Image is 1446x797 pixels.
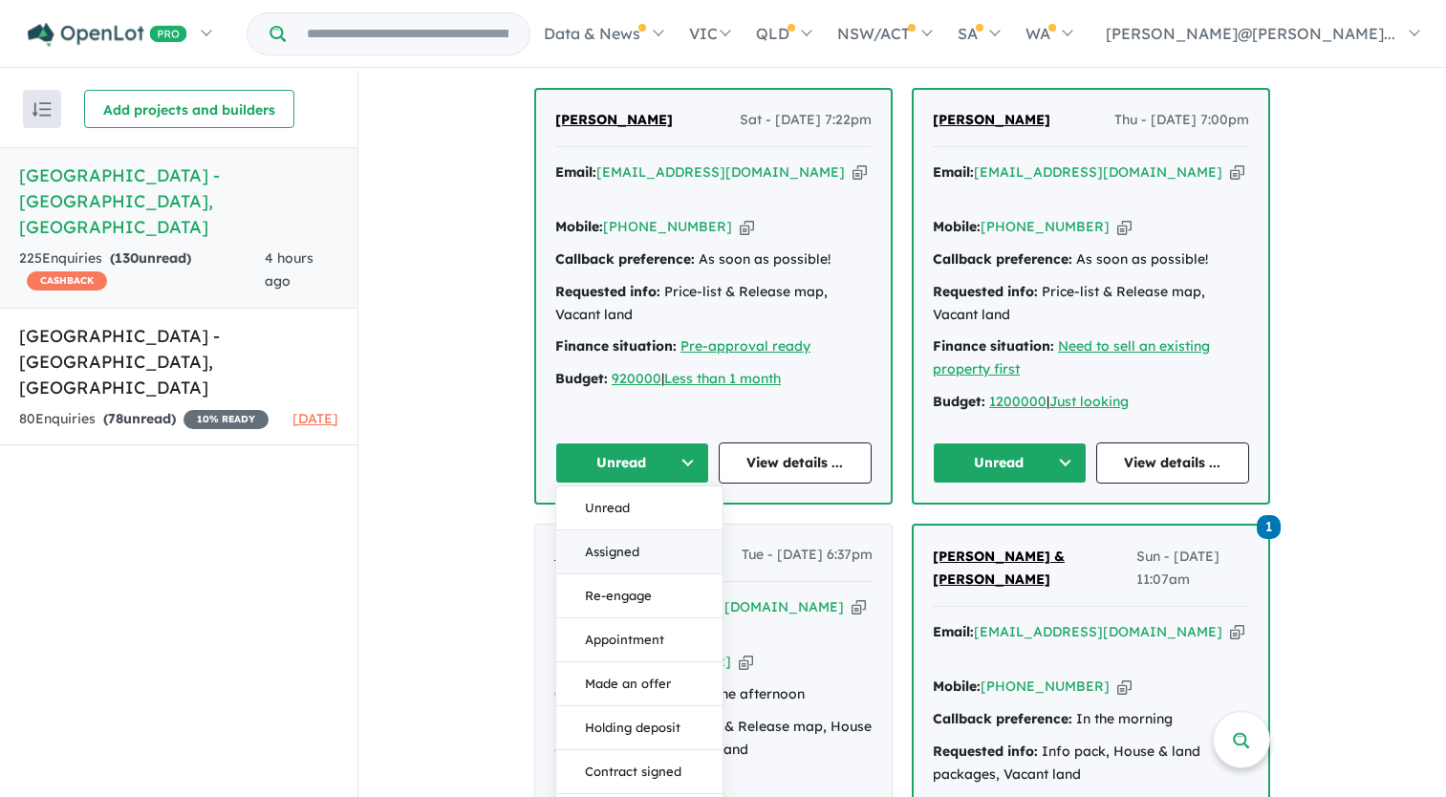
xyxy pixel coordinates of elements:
[1106,24,1395,43] span: [PERSON_NAME]@[PERSON_NAME]...
[974,163,1222,181] a: [EMAIL_ADDRESS][DOMAIN_NAME]
[32,102,52,117] img: sort.svg
[556,486,723,530] button: Unread
[292,410,338,427] span: [DATE]
[554,718,659,735] strong: Requested info:
[933,111,1050,128] span: [PERSON_NAME]
[555,368,872,391] div: |
[19,162,338,240] h5: [GEOGRAPHIC_DATA] - [GEOGRAPHIC_DATA] , [GEOGRAPHIC_DATA]
[933,741,1249,786] div: Info pack, House & land packages, Vacant land
[603,218,732,235] a: [PHONE_NUMBER]
[290,13,526,54] input: Try estate name, suburb, builder or developer
[555,111,673,128] span: [PERSON_NAME]
[933,248,1249,271] div: As soon as possible!
[556,574,723,618] button: Re-engage
[981,678,1110,695] a: [PHONE_NUMBER]
[1049,393,1129,410] a: Just looking
[852,162,867,183] button: Copy
[933,109,1050,132] a: [PERSON_NAME]
[852,597,866,617] button: Copy
[974,623,1222,640] a: [EMAIL_ADDRESS][DOMAIN_NAME]
[84,90,294,128] button: Add projects and builders
[103,410,176,427] strong: ( unread)
[1114,109,1249,132] span: Thu - [DATE] 7:00pm
[1117,217,1132,237] button: Copy
[933,678,981,695] strong: Mobile:
[719,442,873,484] a: View details ...
[555,281,872,327] div: Price-list & Release map, Vacant land
[555,248,872,271] div: As soon as possible!
[933,218,981,235] strong: Mobile:
[555,370,608,387] strong: Budget:
[265,249,313,290] span: 4 hours ago
[554,653,602,670] strong: Mobile:
[664,370,781,387] a: Less than 1 month
[933,281,1249,327] div: Price-list & Release map, Vacant land
[933,337,1210,377] a: Need to sell an existing property first
[933,163,974,181] strong: Email:
[981,218,1110,235] a: [PHONE_NUMBER]
[933,337,1054,355] strong: Finance situation:
[933,442,1087,484] button: Unread
[742,544,873,567] span: Tue - [DATE] 6:37pm
[115,249,139,267] span: 130
[1257,515,1281,539] span: 1
[933,546,1136,592] a: [PERSON_NAME] & [PERSON_NAME]
[19,408,269,431] div: 80 Enquir ies
[1230,622,1244,642] button: Copy
[933,391,1249,414] div: |
[555,283,660,300] strong: Requested info:
[1257,513,1281,539] a: 1
[933,283,1038,300] strong: Requested info:
[554,598,595,615] strong: Email:
[555,218,603,235] strong: Mobile:
[612,370,661,387] a: 920000
[555,442,709,484] button: Unread
[27,271,107,291] span: CASHBACK
[555,109,673,132] a: [PERSON_NAME]
[596,163,845,181] a: [EMAIL_ADDRESS][DOMAIN_NAME]
[933,548,1065,588] span: [PERSON_NAME] & [PERSON_NAME]
[933,250,1072,268] strong: Callback preference:
[108,410,123,427] span: 78
[680,337,810,355] a: Pre-approval ready
[28,23,187,47] img: Openlot PRO Logo White
[933,623,974,640] strong: Email:
[555,337,677,355] strong: Finance situation:
[556,662,723,706] button: Made an offer
[989,393,1047,410] a: 1200000
[555,250,695,268] strong: Callback preference:
[554,683,873,706] div: In the afternoon
[1230,162,1244,183] button: Copy
[1096,442,1250,484] a: View details ...
[933,393,985,410] strong: Budget:
[740,217,754,237] button: Copy
[933,708,1249,731] div: In the morning
[554,546,637,563] span: Peta Boston
[556,706,723,750] button: Holding deposit
[555,163,596,181] strong: Email:
[554,716,873,762] div: Price-list & Release map, House & land packages, Vacant land
[1117,677,1132,697] button: Copy
[556,618,723,662] button: Appointment
[19,323,338,400] h5: [GEOGRAPHIC_DATA] - [GEOGRAPHIC_DATA] , [GEOGRAPHIC_DATA]
[1136,546,1249,592] span: Sun - [DATE] 11:07am
[933,743,1038,760] strong: Requested info:
[183,410,269,429] span: 10 % READY
[554,544,637,567] a: Peta Boston
[739,652,753,672] button: Copy
[556,530,723,574] button: Assigned
[110,249,191,267] strong: ( unread)
[554,685,694,702] strong: Callback preference:
[740,109,872,132] span: Sat - [DATE] 7:22pm
[556,750,723,794] button: Contract signed
[933,710,1072,727] strong: Callback preference:
[19,248,265,293] div: 225 Enquir ies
